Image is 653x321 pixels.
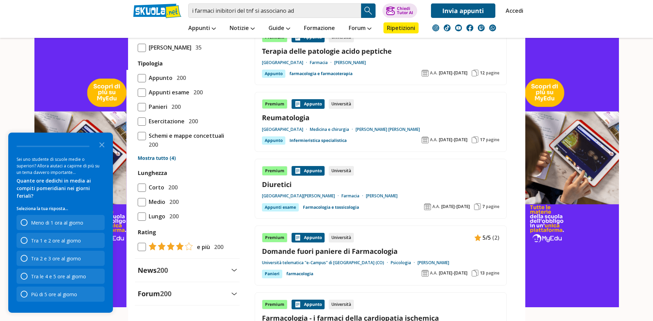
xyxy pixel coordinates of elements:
[262,233,287,242] div: Premium
[439,137,467,143] span: [DATE]-[DATE]
[191,88,203,97] span: 200
[466,24,473,31] img: facebook
[146,43,191,52] span: [PERSON_NAME]
[146,197,165,206] span: Medio
[472,270,478,277] img: Pagine
[292,233,325,242] div: Appunto
[303,203,359,211] a: Farmacologia e tossicologia
[17,177,105,200] div: Quante ore dedichi in media ai compiti pomeridiani nei giorni feriali?
[472,136,478,143] img: Pagine
[31,255,81,262] div: Tra 2 e 3 ore al giorno
[310,127,356,132] a: Medicina e chirurgia
[262,127,310,132] a: [GEOGRAPHIC_DATA]
[262,203,299,211] div: Appunti esame
[347,22,373,35] a: Forum
[146,73,172,82] span: Appunto
[432,204,440,209] span: A.A.
[391,260,418,266] a: Psicologia
[17,205,105,212] p: Seleziona la tua risposta...
[382,3,417,18] button: ChiediTutor AI
[397,7,413,15] div: Chiedi Tutor AI
[294,301,301,308] img: Appunti contenuto
[329,99,354,109] div: Università
[294,167,301,174] img: Appunti contenuto
[138,155,237,162] a: Mostra tutto (4)
[422,270,429,277] img: Anno accademico
[341,193,366,199] a: Farmacia
[138,169,167,177] label: Lunghezza
[430,70,438,76] span: A.A.
[486,70,499,76] span: pagine
[289,136,347,145] a: Infermieristica specialistica
[157,266,168,275] span: 200
[262,166,287,176] div: Premium
[483,233,491,242] span: 5/5
[294,234,301,241] img: Appunti contenuto
[439,70,467,76] span: [DATE]-[DATE]
[262,193,341,199] a: [GEOGRAPHIC_DATA][PERSON_NAME]
[262,300,287,309] div: Premium
[486,270,499,276] span: pagine
[302,22,337,35] a: Formazione
[506,3,520,18] a: Accedi
[432,24,439,31] img: instagram
[31,237,81,244] div: Tra 1 e 2 ore al giorno
[17,233,105,248] div: Tra 1 e 2 ore al giorno
[8,133,113,313] div: Survey
[169,102,181,111] span: 200
[482,204,485,209] span: 7
[292,166,325,176] div: Appunto
[480,70,485,76] span: 12
[188,3,361,18] input: Cerca appunti, riassunti o versioni
[31,219,83,226] div: Meno di 1 ora al giorno
[441,204,470,209] span: [DATE]-[DATE]
[262,247,499,256] a: Domande fuori paniere di Farmacologia
[186,117,198,126] span: 200
[422,70,429,76] img: Anno accademico
[489,24,496,31] img: WhatsApp
[431,3,495,18] a: Invia appunti
[146,88,189,97] span: Appunti esame
[231,269,237,271] img: Apri e chiudi sezione
[211,242,223,251] span: 200
[262,46,499,56] a: Terapia delle patologie acido peptiche
[444,24,451,31] img: tiktok
[361,3,376,18] button: Search Button
[366,193,398,199] a: [PERSON_NAME]
[472,70,478,76] img: Pagine
[310,60,334,65] a: Farmacia
[474,234,481,241] img: Appunti contenuto
[146,242,193,250] img: tasso di risposta 4+
[146,140,158,149] span: 200
[480,270,485,276] span: 13
[478,24,485,31] img: twitch
[193,43,202,52] span: 35
[455,24,462,31] img: youtube
[146,183,164,192] span: Corto
[228,22,256,35] a: Notizie
[95,137,109,151] button: Close the survey
[286,270,313,278] a: farmacologia
[166,183,178,192] span: 200
[418,260,449,266] a: [PERSON_NAME]
[174,73,186,82] span: 200
[231,292,237,295] img: Apri e chiudi sezione
[17,215,105,230] div: Meno di 1 ora al giorno
[289,70,352,78] a: farmacologia e farmacoterapia
[146,117,185,126] span: Esercitazione
[356,127,420,132] a: [PERSON_NAME] [PERSON_NAME]
[329,166,354,176] div: Università
[138,289,171,298] label: Forum
[160,289,171,298] span: 200
[486,204,499,209] span: pagine
[187,22,218,35] a: Appunti
[292,99,325,109] div: Appunto
[262,270,282,278] div: Panieri
[262,136,285,145] div: Appunto
[363,6,373,16] img: Cerca appunti, riassunti o versioni
[146,131,224,140] span: Schemi e mappe concettuali
[480,137,485,143] span: 17
[167,212,179,221] span: 200
[17,287,105,302] div: Più di 5 ore al giorno
[383,22,419,33] a: Ripetizioni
